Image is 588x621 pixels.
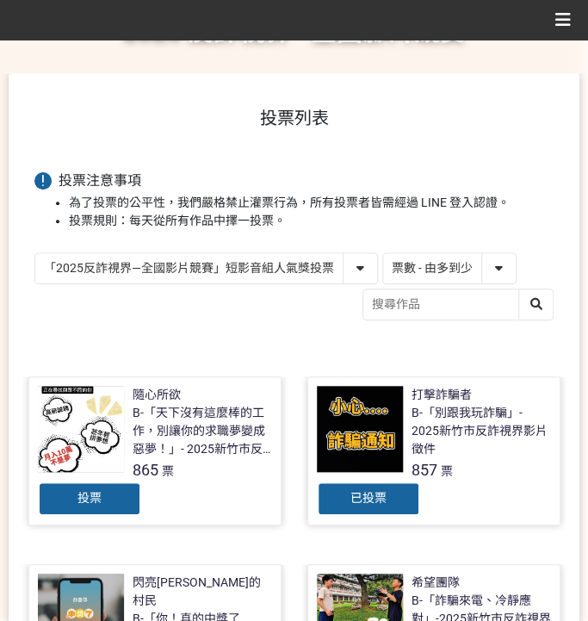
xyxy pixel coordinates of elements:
[412,574,460,592] div: 希望團隊
[59,172,141,189] span: 投票注意事項
[133,461,158,479] span: 865
[412,386,472,404] div: 打擊詐騙者
[69,212,554,230] li: 投票規則：每天從所有作品中擇一投票。
[133,574,272,610] div: 閃亮[PERSON_NAME]的村民
[77,491,102,505] span: 投票
[412,404,551,458] div: B-「別跟我玩詐騙」- 2025新竹市反詐視界影片徵件
[162,464,174,478] span: 票
[133,386,181,404] div: 隨心所欲
[363,289,553,320] input: 搜尋作品
[441,464,453,478] span: 票
[412,461,437,479] span: 857
[133,404,272,458] div: B-「天下沒有這麼棒的工作，別讓你的求職夢變成惡夢！」- 2025新竹市反詐視界影片徵件
[69,194,554,212] li: 為了投票的公平性，我們嚴格禁止灌票行為，所有投票者皆需經過 LINE 登入認證。
[34,108,554,128] h1: 投票列表
[307,376,560,525] a: 打擊詐騙者B-「別跟我玩詐騙」- 2025新竹市反詐視界影片徵件857票已投票
[350,491,387,505] span: 已投票
[28,376,282,525] a: 隨心所欲B-「天下沒有這麼棒的工作，別讓你的求職夢變成惡夢！」- 2025新竹市反詐視界影片徵件865票投票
